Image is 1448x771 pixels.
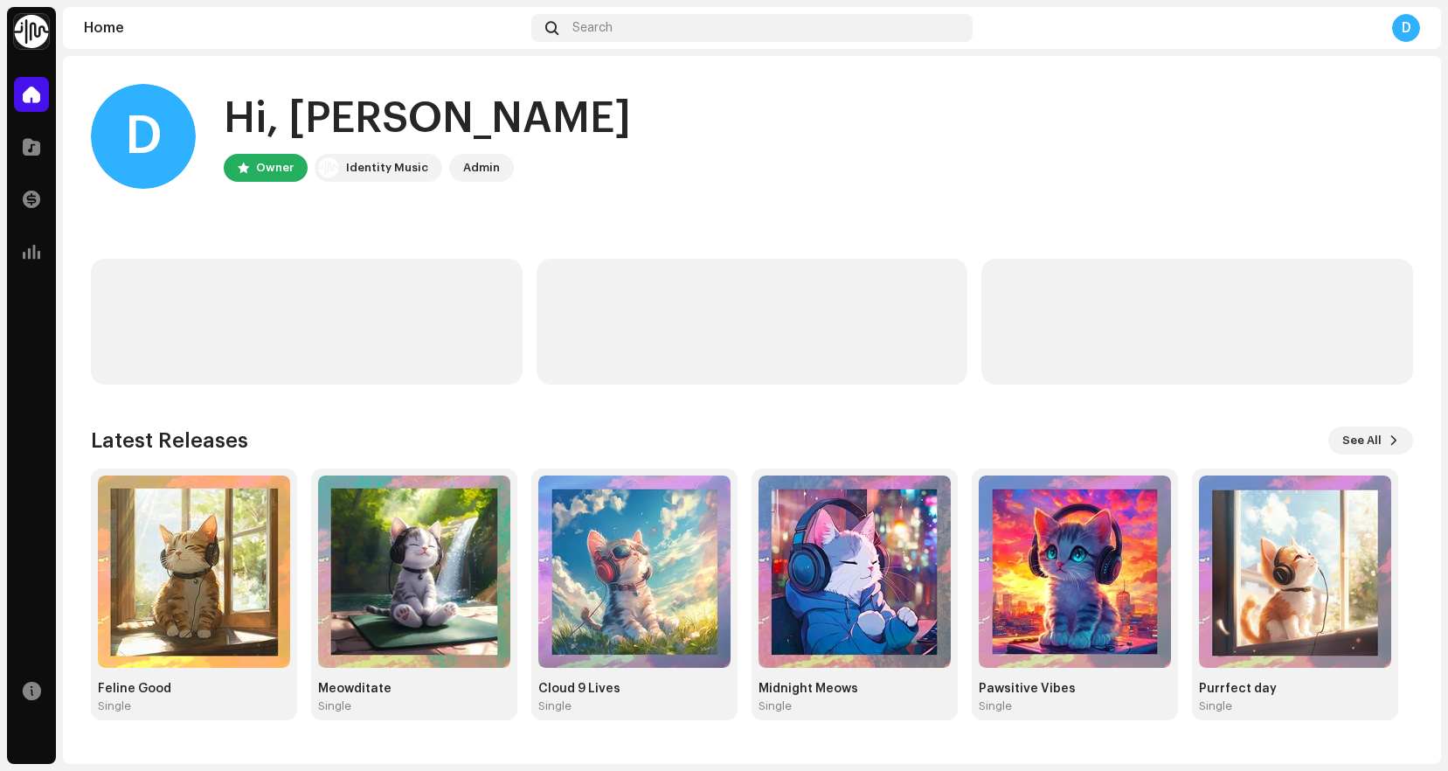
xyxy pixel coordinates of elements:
img: 83fb38cd-5f5f-44f9-9efa-01ef24f9649c [318,476,510,668]
div: Cloud 9 Lives [538,682,731,696]
div: Single [318,699,351,713]
img: e6b16774-08b6-42e5-a3a7-015eb58dcb1b [759,476,951,668]
img: b71546c9-d656-4b1e-83ea-51eebe8df262 [979,476,1171,668]
div: Admin [463,157,500,178]
div: Single [1199,699,1232,713]
div: Midnight Meows [759,682,951,696]
button: See All [1328,427,1413,455]
div: D [91,84,196,189]
h3: Latest Releases [91,427,248,455]
img: 178294d6-bff6-4634-bfc7-21d468d90419 [98,476,290,668]
div: Single [98,699,131,713]
span: Search [572,21,613,35]
div: Feline Good [98,682,290,696]
img: 0f74c21f-6d1c-4dbc-9196-dbddad53419e [318,157,339,178]
div: Home [84,21,524,35]
div: Hi, [PERSON_NAME] [224,91,631,147]
div: Owner [256,157,294,178]
div: Single [979,699,1012,713]
div: Identity Music [346,157,428,178]
div: Pawsitive Vibes [979,682,1171,696]
div: Single [538,699,572,713]
img: ec2c85f4-7c04-4117-b196-f6c1f9cf1289 [538,476,731,668]
div: Meowditate [318,682,510,696]
span: See All [1342,423,1382,458]
img: 0f74c21f-6d1c-4dbc-9196-dbddad53419e [14,14,49,49]
div: Single [759,699,792,713]
div: D [1392,14,1420,42]
div: Purrfect day [1199,682,1391,696]
img: de2f24f6-cd48-4f95-96b6-38278fe34f40 [1199,476,1391,668]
